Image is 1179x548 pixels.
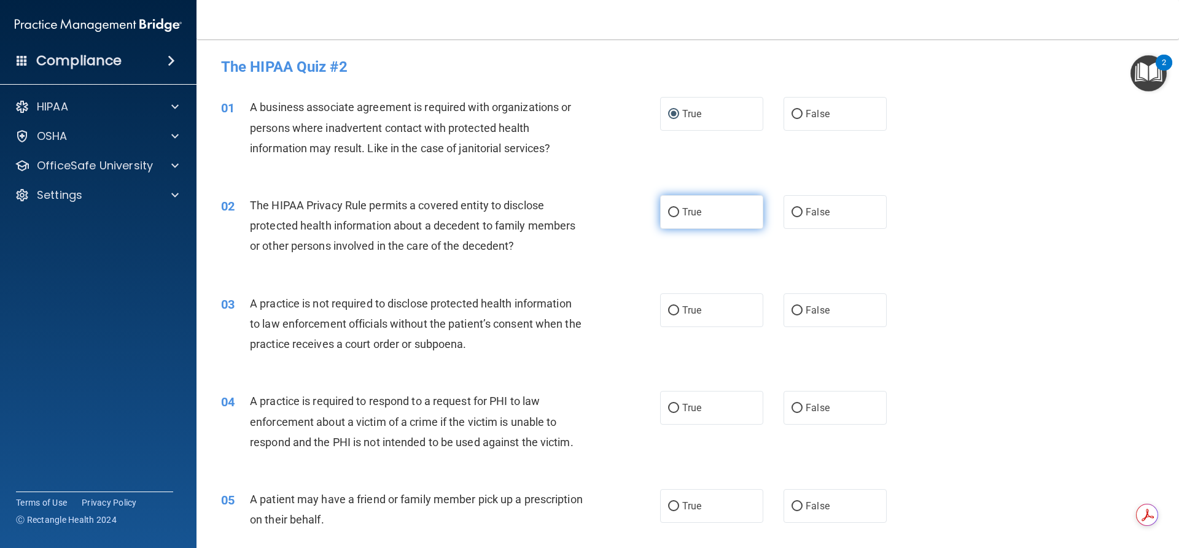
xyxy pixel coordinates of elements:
[668,404,679,413] input: True
[250,297,582,350] span: A practice is not required to disclose protected health information to law enforcement officials ...
[250,199,575,252] span: The HIPAA Privacy Rule permits a covered entity to disclose protected health information about a ...
[250,101,571,154] span: A business associate agreement is required with organizations or persons where inadvertent contac...
[806,304,830,316] span: False
[250,395,574,448] span: A practice is required to respond to a request for PHI to law enforcement about a victim of a cri...
[967,461,1164,510] iframe: Drift Widget Chat Controller
[250,493,583,526] span: A patient may have a friend or family member pick up a prescription on their behalf.
[792,208,803,217] input: False
[15,13,182,37] img: PMB logo
[16,496,67,509] a: Terms of Use
[15,129,179,144] a: OSHA
[792,110,803,119] input: False
[37,129,68,144] p: OSHA
[806,206,830,218] span: False
[1162,63,1166,79] div: 2
[682,108,701,120] span: True
[682,206,701,218] span: True
[792,306,803,315] input: False
[37,99,68,114] p: HIPAA
[221,199,235,214] span: 02
[221,395,235,409] span: 04
[682,402,701,414] span: True
[37,158,153,173] p: OfficeSafe University
[221,59,1154,75] h4: The HIPAA Quiz #2
[668,208,679,217] input: True
[682,500,701,512] span: True
[221,493,235,507] span: 05
[682,304,701,316] span: True
[82,496,137,509] a: Privacy Policy
[668,502,679,511] input: True
[1130,55,1167,91] button: Open Resource Center, 2 new notifications
[792,404,803,413] input: False
[16,514,117,526] span: Ⓒ Rectangle Health 2024
[806,108,830,120] span: False
[806,500,830,512] span: False
[15,158,179,173] a: OfficeSafe University
[37,188,82,203] p: Settings
[221,101,235,115] span: 01
[15,99,179,114] a: HIPAA
[15,188,179,203] a: Settings
[668,110,679,119] input: True
[792,502,803,511] input: False
[668,306,679,315] input: True
[806,402,830,414] span: False
[221,297,235,312] span: 03
[36,52,122,69] h4: Compliance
